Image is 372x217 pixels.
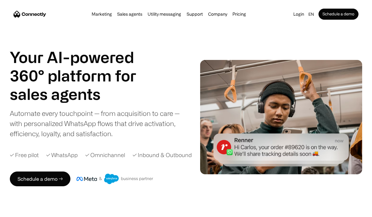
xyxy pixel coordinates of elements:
[306,10,319,18] div: en
[308,10,314,18] div: en
[10,172,70,186] a: Schedule a demo →
[319,9,358,20] a: Schedule a demo
[231,12,248,17] a: Pricing
[85,151,125,159] div: ✓ Omnichannel
[77,174,153,184] img: Meta and Salesforce business partner badge.
[291,10,306,18] a: Login
[12,206,37,215] ul: Language list
[208,10,227,18] div: Company
[10,151,39,159] div: ✓ Free pilot
[14,10,46,19] a: home
[10,85,151,103] div: 1 of 4
[146,12,183,17] a: Utility messaging
[6,206,37,215] aside: Language selected: English
[115,12,144,17] a: Sales agents
[10,85,151,103] h1: sales agents
[133,151,192,159] div: ✓ Inbound & Outbound
[10,48,151,85] h1: Your AI-powered 360° platform for
[90,12,114,17] a: Marketing
[10,108,184,139] div: Automate every touchpoint — from acquisition to care — with personalized WhatsApp flows that driv...
[206,10,229,18] div: Company
[46,151,78,159] div: ✓ WhatsApp
[10,85,151,103] div: carousel
[185,12,205,17] a: Support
